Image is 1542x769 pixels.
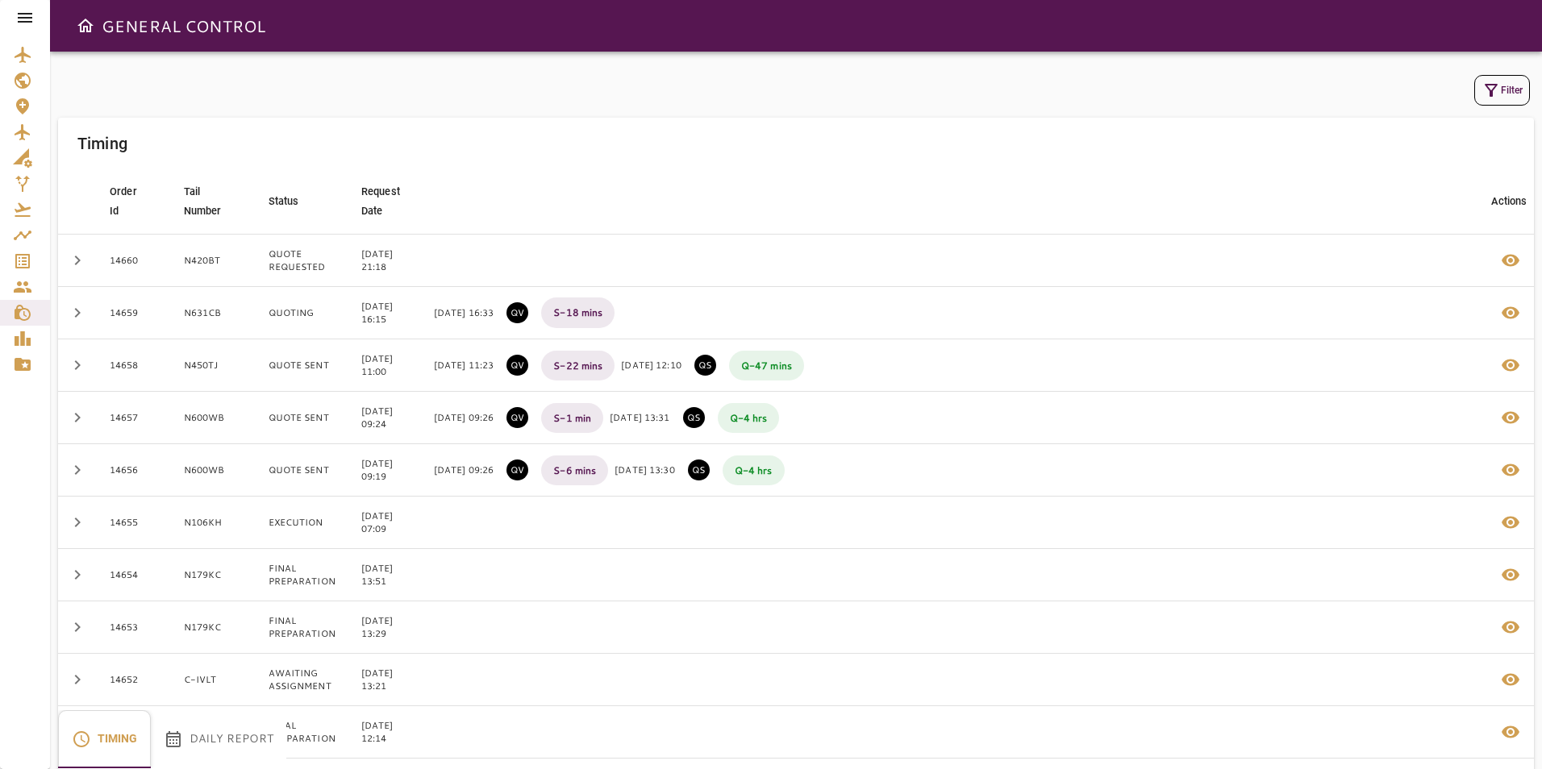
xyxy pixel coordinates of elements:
p: S - 22 mins [541,351,615,380]
td: C-IVLT [171,654,256,706]
td: EXECUTION [256,497,348,549]
td: 14659 [97,287,171,339]
p: [DATE] 09:26 [434,411,494,424]
span: chevron_right [68,303,87,322]
td: [DATE] 13:29 [348,601,434,654]
td: 14655 [97,497,171,549]
button: Details [1491,608,1530,646]
td: [DATE] 07:09 [348,497,434,549]
button: Daily Report [151,710,286,768]
div: Request Date [361,182,400,221]
td: FINAL PREPARATION [256,706,348,759]
td: QUOTE SENT [256,444,348,497]
div: basic tabs example [58,710,286,768]
td: QUOTING [256,287,348,339]
td: [DATE] 13:21 [348,654,434,706]
span: Request Date [361,182,421,221]
span: chevron_right [68,355,87,375]
button: Timing [58,710,151,768]
td: [DATE] 11:00 [348,339,434,392]
td: FINAL PREPARATION [256,549,348,601]
p: QUOTE SENT [683,407,705,428]
td: QUOTE SENT [256,339,348,392]
td: [DATE] 09:19 [348,444,434,497]
p: [DATE] 13:31 [610,411,669,424]
span: chevron_right [68,460,87,480]
span: chevron_right [68,617,87,637]
span: chevron_right [68,408,87,427]
td: N600WB [171,392,256,444]
td: N450TJ [171,339,256,392]
span: Order Id [110,182,158,221]
button: Details [1491,293,1530,332]
p: [DATE] 09:26 [434,463,494,476]
td: [DATE] 09:24 [348,392,434,444]
td: 14654 [97,549,171,601]
span: chevron_right [68,565,87,584]
td: [DATE] 13:51 [348,549,434,601]
p: QUOTE VALIDATED [506,459,528,480]
button: Filter [1474,75,1530,106]
td: [DATE] 21:18 [348,235,434,287]
h6: Timing [77,131,127,156]
p: QUOTE SENT [694,355,716,376]
td: N420BT [171,235,256,287]
button: Details [1491,346,1530,384]
td: QUOTE SENT [256,392,348,444]
td: FINAL PREPARATION [256,601,348,654]
p: S - 6 mins [541,455,608,485]
td: N179KC [171,601,256,654]
td: 14660 [97,235,171,287]
button: Details [1491,241,1530,280]
p: S - 1 min [541,403,603,433]
p: [DATE] 16:33 [434,306,494,319]
td: [DATE] 12:14 [348,706,434,759]
td: 14658 [97,339,171,392]
p: [DATE] 13:30 [615,463,674,476]
td: N106KH [171,497,256,549]
span: chevron_right [68,513,87,532]
span: Status [269,192,320,211]
td: N600WB [171,444,256,497]
td: 14651 [97,706,171,759]
td: 14652 [97,654,171,706]
td: QUOTE REQUESTED [256,235,348,287]
td: 14657 [97,392,171,444]
button: Details [1491,555,1530,594]
p: Q - 4 hrs [723,455,785,485]
td: 14656 [97,444,171,497]
button: Details [1491,451,1530,489]
button: Details [1491,503,1530,542]
div: Status [269,192,299,211]
p: [DATE] 12:10 [621,359,681,372]
td: [DATE] 16:15 [348,287,434,339]
button: Details [1491,713,1530,751]
td: 14653 [97,601,171,654]
p: Q - 4 hrs [718,403,780,433]
div: Tail Number [184,182,222,221]
td: N631CB [171,287,256,339]
p: QUOTE VALIDATED [506,302,528,323]
td: AWAITING ASSIGNMENT [256,654,348,706]
button: Details [1491,398,1530,437]
p: QUOTE VALIDATED [506,407,528,428]
p: [DATE] 11:23 [434,359,494,372]
td: N179KC [171,549,256,601]
div: Order Id [110,182,137,221]
button: Details [1491,660,1530,699]
p: QUOTE SENT [688,459,710,480]
span: chevron_right [68,251,87,270]
p: QUOTE VALIDATED [506,355,528,376]
button: Open drawer [69,10,102,42]
p: Q - 47 mins [729,351,804,380]
span: chevron_right [68,670,87,689]
td: N71VZ [171,706,256,759]
h6: GENERAL CONTROL [102,13,265,39]
p: S - 18 mins [541,297,615,327]
span: Tail Number [184,182,243,221]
